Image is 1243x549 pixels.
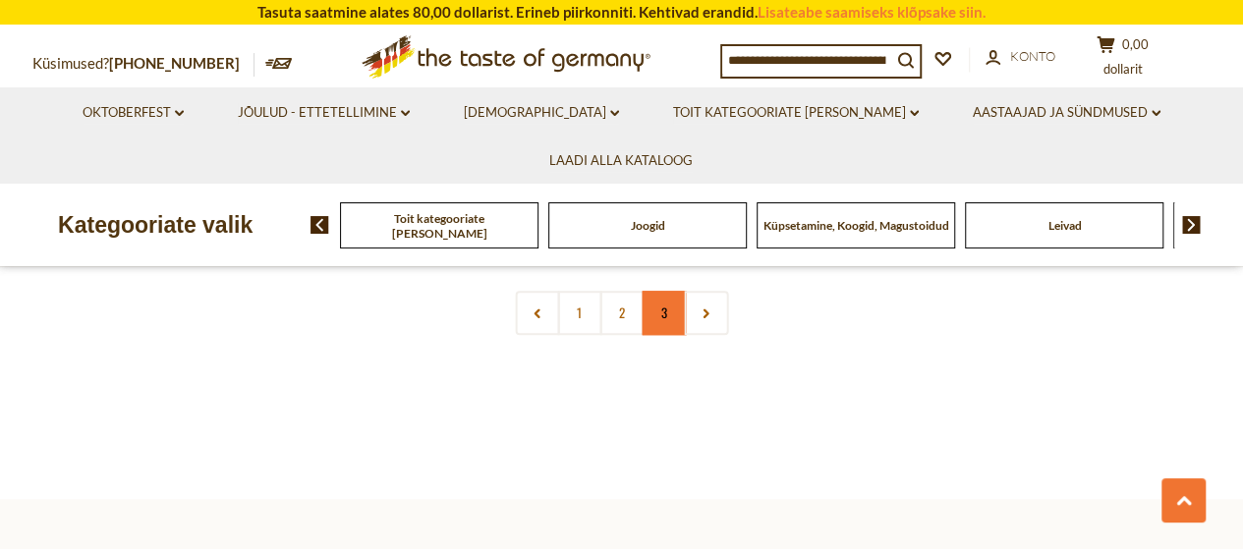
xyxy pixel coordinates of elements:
a: [DEMOGRAPHIC_DATA] [464,102,619,124]
a: Lisateabe saamiseks klõpsake siin. [758,3,986,21]
font: 0,00 dollarit [1103,36,1150,77]
font: Toit kategooriate [PERSON_NAME] [673,104,906,120]
a: Toit kategooriate [PERSON_NAME] [346,211,533,241]
font: Aastaajad ja sündmused [973,104,1148,120]
font: Oktoberfest [83,104,171,120]
font: Jõulud - ETTETELLIMINE [238,104,397,120]
img: eelmine nool [311,216,329,234]
font: Toit kategooriate [PERSON_NAME] [392,211,487,241]
a: Küpsetamine, Koogid, Magustoidud [763,218,949,233]
font: [DEMOGRAPHIC_DATA] [464,104,606,120]
a: Aastaajad ja sündmused [973,102,1160,124]
a: Laadi alla kataloog [549,150,693,172]
font: Laadi alla kataloog [549,152,693,168]
a: [PHONE_NUMBER] [109,54,240,72]
a: Konto [986,46,1055,68]
font: Konto [1010,48,1055,64]
a: Joogid [631,218,665,233]
font: Kategooriate valik [58,212,253,238]
font: Tasuta saatmine alates 80,00 dollarist. Erineb piirkonniti. Kehtivad erandid. [257,3,758,21]
font: 2 [619,302,625,322]
font: Küsimused? [32,54,109,72]
font: 1 [577,302,582,322]
a: Leivad [1047,218,1081,233]
img: järgmine nool [1182,216,1201,234]
a: Oktoberfest [83,102,184,124]
font: 3 [661,302,667,322]
a: Jõulud - ETTETELLIMINE [238,102,410,124]
button: 0,00 dollarit [1094,35,1153,84]
a: Toit kategooriate [PERSON_NAME] [673,102,919,124]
